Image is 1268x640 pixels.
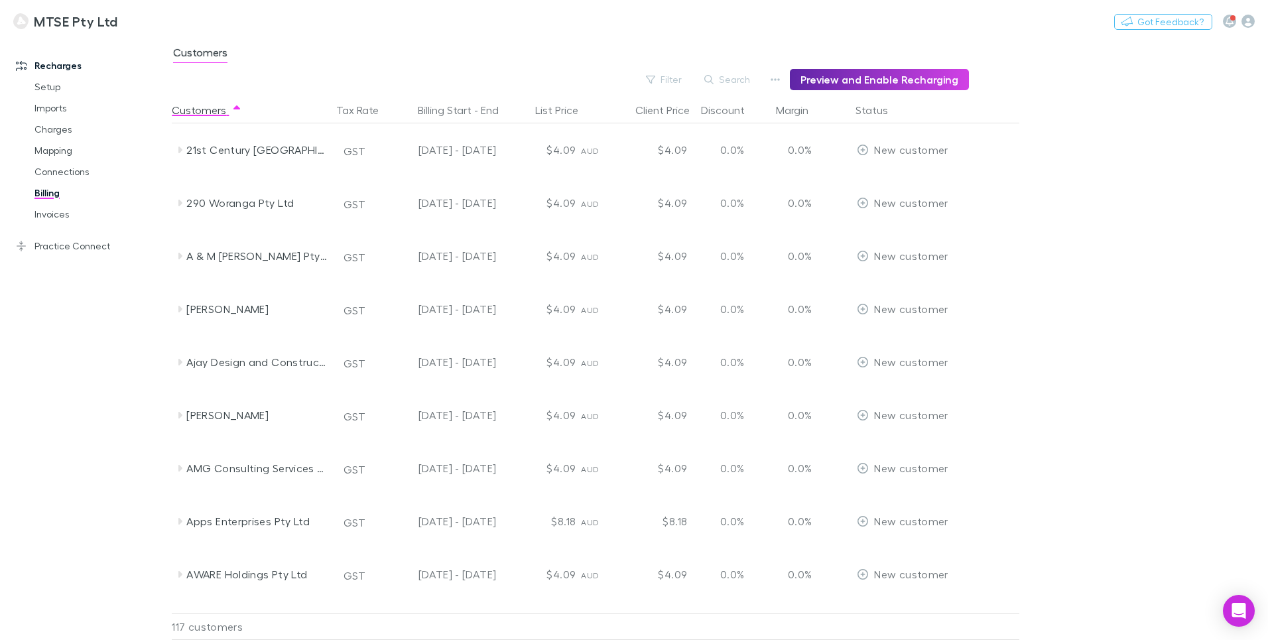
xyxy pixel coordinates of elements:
p: 0.0% [777,354,812,370]
div: [DATE] - [DATE] [387,229,496,283]
button: Customers [172,97,242,123]
div: [PERSON_NAME] [186,283,327,336]
button: List Price [535,97,594,123]
p: 0.0% [777,142,812,158]
a: Setup [21,76,169,97]
span: New customer [874,249,948,262]
div: $4.09 [613,442,692,495]
span: AUD [581,146,599,156]
div: $8.18 [613,495,692,548]
div: [DATE] - [DATE] [387,548,496,601]
button: GST [338,406,371,427]
div: [PERSON_NAME] [186,389,327,442]
p: 0.0% [777,301,812,317]
button: GST [338,353,371,374]
p: 0.0% [777,566,812,582]
div: 117 customers [172,613,331,640]
div: AMG Consulting Services Pty. Ltd.GST[DATE] - [DATE]$4.09AUD$4.090.0%0.0%EditNew customer [172,442,1026,495]
span: New customer [874,462,948,474]
span: AUD [581,252,599,262]
button: Discount [701,97,761,123]
div: [DATE] - [DATE] [387,389,496,442]
span: New customer [874,409,948,421]
span: Customers [173,46,227,63]
a: Imports [21,97,169,119]
div: [DATE] - [DATE] [387,123,496,176]
span: AUD [581,517,599,527]
span: AUD [581,305,599,315]
div: $4.09 [501,336,581,389]
span: AUD [581,358,599,368]
div: 290 Woranga Pty LtdGST[DATE] - [DATE]$4.09AUD$4.090.0%0.0%EditNew customer [172,176,1026,229]
div: 0.0% [692,336,772,389]
div: $4.09 [501,283,581,336]
span: New customer [874,196,948,209]
div: $4.09 [501,442,581,495]
div: $4.09 [501,548,581,601]
div: Ajay Design and Construction Pty Ltd [186,336,327,389]
div: Apps Enterprises Pty LtdGST[DATE] - [DATE]$8.18AUD$8.180.0%0.0%EditNew customer [172,495,1026,548]
button: GST [338,247,371,268]
button: GST [338,300,371,321]
div: $4.09 [613,389,692,442]
div: A & M [PERSON_NAME] Pty LtdGST[DATE] - [DATE]$4.09AUD$4.090.0%0.0%EditNew customer [172,229,1026,283]
button: GST [338,565,371,586]
div: 0.0% [692,176,772,229]
button: Status [856,97,904,123]
button: Client Price [635,97,706,123]
div: [DATE] - [DATE] [387,176,496,229]
button: GST [338,512,371,533]
div: 0.0% [692,442,772,495]
div: AWARE Holdings Pty LtdGST[DATE] - [DATE]$4.09AUD$4.090.0%0.0%EditNew customer [172,548,1026,601]
button: Preview and Enable Recharging [790,69,969,90]
a: Billing [21,182,169,204]
div: 0.0% [692,495,772,548]
div: A & M [PERSON_NAME] Pty Ltd [186,229,327,283]
div: [PERSON_NAME]GST[DATE] - [DATE]$4.09AUD$4.090.0%0.0%EditNew customer [172,283,1026,336]
div: 0.0% [692,283,772,336]
button: GST [338,459,371,480]
a: Mapping [21,140,169,161]
div: 0.0% [692,548,772,601]
a: Practice Connect [3,235,169,257]
div: $4.09 [613,123,692,176]
button: Filter [639,72,690,88]
div: $4.09 [613,176,692,229]
button: Margin [776,97,824,123]
div: $4.09 [613,548,692,601]
div: 21st Century [GEOGRAPHIC_DATA] Australia Link Pty Ltd [186,123,327,176]
a: Charges [21,119,169,140]
p: 0.0% [777,407,812,423]
span: AUD [581,570,599,580]
div: [DATE] - [DATE] [387,442,496,495]
div: $4.09 [613,229,692,283]
h3: MTSE Pty Ltd [34,13,118,29]
div: 21st Century [GEOGRAPHIC_DATA] Australia Link Pty LtdGST[DATE] - [DATE]$4.09AUD$4.090.0%0.0%EditN... [172,123,1026,176]
div: 0.0% [692,123,772,176]
div: AWARE Holdings Pty Ltd [186,548,327,601]
span: New customer [874,143,948,156]
button: GST [338,141,371,162]
button: Tax Rate [336,97,395,123]
a: Recharges [3,55,169,76]
button: Got Feedback? [1114,14,1212,30]
div: $4.09 [501,123,581,176]
span: New customer [874,515,948,527]
button: GST [338,194,371,215]
p: 0.0% [777,248,812,264]
p: 0.0% [777,460,812,476]
div: $4.09 [501,176,581,229]
span: New customer [874,302,948,315]
button: Billing Start - End [418,97,515,123]
div: $4.09 [613,336,692,389]
div: Apps Enterprises Pty Ltd [186,495,327,548]
div: 0.0% [692,229,772,283]
div: [DATE] - [DATE] [387,336,496,389]
div: $4.09 [501,229,581,283]
div: [PERSON_NAME]GST[DATE] - [DATE]$4.09AUD$4.090.0%0.0%EditNew customer [172,389,1026,442]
